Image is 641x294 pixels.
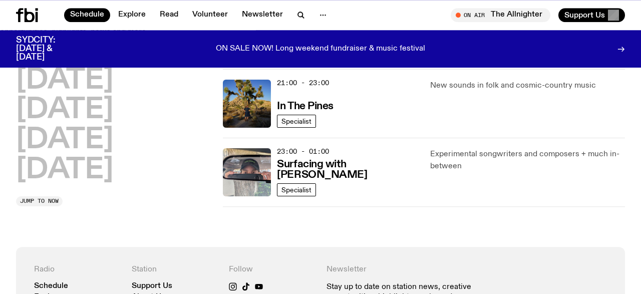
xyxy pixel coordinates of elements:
p: ON SALE NOW! Long weekend fundraiser & music festival [216,45,425,54]
h3: SYDCITY: [DATE] & [DATE] [16,36,80,62]
h4: Newsletter [327,265,509,274]
a: In The Pines [277,99,334,112]
h3: In The Pines [277,101,334,112]
a: Newsletter [236,8,289,22]
a: Specialist [277,115,316,128]
h4: Follow [229,265,314,274]
p: Experimental songwriters and composers + much in-between [430,148,625,172]
a: Explore [112,8,152,22]
a: Schedule [34,282,68,290]
h4: Radio [34,265,120,274]
button: Jump to now [16,196,63,206]
h4: Station [132,265,217,274]
button: Support Us [558,8,625,22]
a: Support Us [132,282,172,290]
button: [DATE] [16,156,113,184]
span: Specialist [281,186,311,193]
button: [DATE] [16,126,113,154]
a: Specialist [277,183,316,196]
a: Volunteer [186,8,234,22]
a: Surfacing with [PERSON_NAME] [277,157,418,180]
img: Johanna stands in the middle distance amongst a desert scene with large cacti and trees. She is w... [223,80,271,128]
p: New sounds in folk and cosmic-country music [430,80,625,92]
span: 21:00 - 23:00 [277,78,329,88]
button: [DATE] [16,97,113,125]
h3: Surfacing with [PERSON_NAME] [277,159,418,180]
a: Read [154,8,184,22]
span: Specialist [281,117,311,125]
a: Schedule [64,8,110,22]
button: [DATE] [16,67,113,95]
button: On AirThe Allnighter [451,8,550,22]
span: 23:00 - 01:00 [277,147,329,156]
span: Jump to now [20,198,59,204]
span: Support Us [564,11,605,20]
